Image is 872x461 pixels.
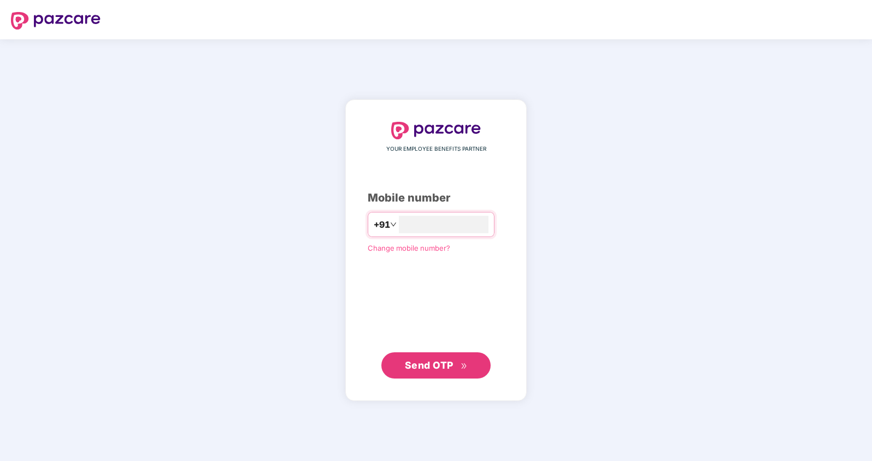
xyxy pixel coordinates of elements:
[405,359,453,371] span: Send OTP
[381,352,491,379] button: Send OTPdouble-right
[368,190,504,206] div: Mobile number
[390,221,397,228] span: down
[11,12,101,29] img: logo
[391,122,481,139] img: logo
[368,244,450,252] a: Change mobile number?
[386,145,486,153] span: YOUR EMPLOYEE BENEFITS PARTNER
[461,363,468,370] span: double-right
[374,218,390,232] span: +91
